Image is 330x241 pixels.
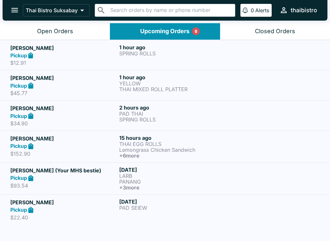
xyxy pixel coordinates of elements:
[10,198,117,206] h5: [PERSON_NAME]
[119,185,226,190] h6: + 3 more
[10,52,27,59] strong: Pickup
[119,205,226,211] p: PAD SEIEW
[10,60,117,66] p: $12.91
[119,147,226,153] p: Lemongrass Chicken Sandwich
[10,182,117,189] p: $93.54
[6,2,23,18] button: open drawer
[119,51,226,56] p: SPRING ROLLS
[119,167,226,173] h6: [DATE]
[255,7,269,14] p: Alerts
[10,143,27,149] strong: Pickup
[119,135,226,141] h6: 15 hours ago
[10,44,117,52] h5: [PERSON_NAME]
[119,111,226,117] p: PAD THAI
[119,179,226,185] p: PANANG
[119,74,226,81] h6: 1 hour ago
[251,7,254,14] p: 0
[291,6,317,14] div: thaibistro
[119,117,226,122] p: SPRING ROLLS
[119,141,226,147] p: THAI EGG ROLLS
[10,135,117,142] h5: [PERSON_NAME]
[10,120,117,127] p: $34.90
[23,4,90,16] button: Thai Bistro Suksabay
[140,28,189,35] div: Upcoming Orders
[10,113,27,119] strong: Pickup
[10,90,117,96] p: $45.77
[195,28,197,34] p: 6
[10,104,117,112] h5: [PERSON_NAME]
[10,175,27,181] strong: Pickup
[10,167,117,174] h5: [PERSON_NAME] (Your MHS bestie)
[119,173,226,179] p: LARB
[119,104,226,111] h6: 2 hours ago
[119,86,226,92] p: THAI MIXED ROLL PLATTER
[119,81,226,86] p: YELLOW
[10,82,27,89] strong: Pickup
[10,207,27,213] strong: Pickup
[10,214,117,221] p: $22.40
[119,44,226,51] h6: 1 hour ago
[10,150,117,157] p: $152.90
[255,28,295,35] div: Closed Orders
[26,7,78,14] p: Thai Bistro Suksabay
[10,74,117,82] h5: [PERSON_NAME]
[119,198,226,205] h6: [DATE]
[277,3,320,17] button: thaibistro
[37,28,73,35] div: Open Orders
[119,153,226,159] h6: + 6 more
[108,6,232,15] input: Search orders by name or phone number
